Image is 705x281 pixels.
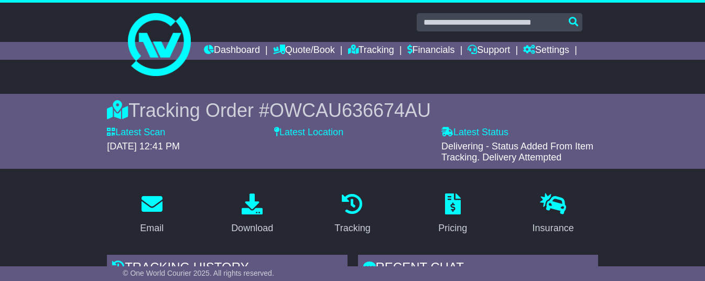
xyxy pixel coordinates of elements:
[107,141,180,152] span: [DATE] 12:41 PM
[431,190,474,239] a: Pricing
[438,221,467,235] div: Pricing
[407,42,455,60] a: Financials
[231,221,273,235] div: Download
[523,42,569,60] a: Settings
[204,42,260,60] a: Dashboard
[273,42,335,60] a: Quote/Book
[107,99,598,122] div: Tracking Order #
[107,127,165,138] label: Latest Scan
[133,190,170,239] a: Email
[441,141,593,163] span: Delivering - Status Added From Item Tracking. Delivery Attempted
[140,221,164,235] div: Email
[468,42,510,60] a: Support
[269,100,431,121] span: OWCAU636674AU
[441,127,508,138] label: Latest Status
[526,190,581,239] a: Insurance
[274,127,343,138] label: Latest Location
[328,190,377,239] a: Tracking
[123,269,274,277] span: © One World Courier 2025. All rights reserved.
[533,221,574,235] div: Insurance
[348,42,394,60] a: Tracking
[334,221,370,235] div: Tracking
[224,190,280,239] a: Download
